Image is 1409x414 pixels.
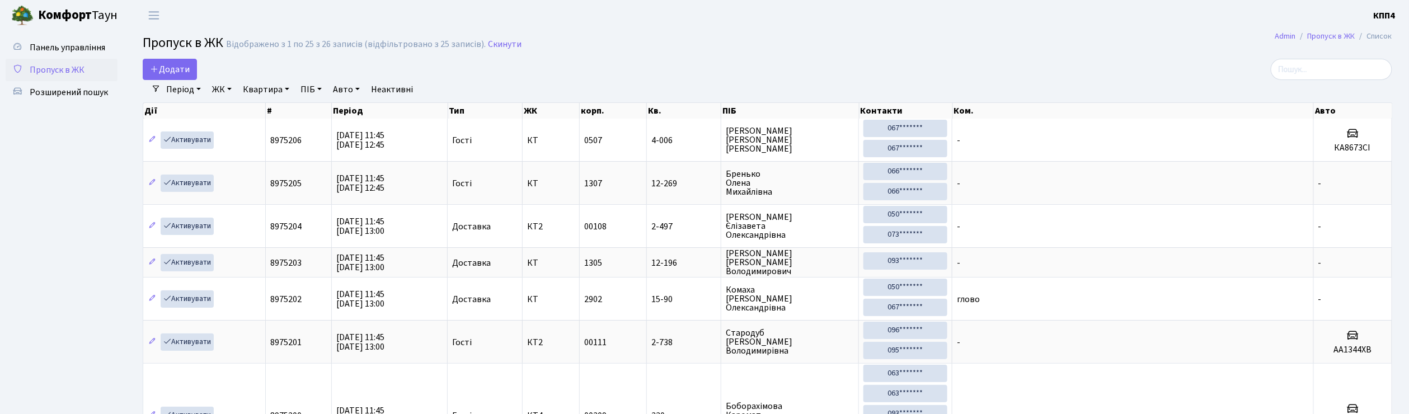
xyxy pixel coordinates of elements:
[336,215,384,237] span: [DATE] 11:45 [DATE] 13:00
[6,36,118,59] a: Панель управління
[270,336,302,349] span: 8975201
[6,81,118,103] a: Розширений пошук
[651,222,716,231] span: 2-497
[1355,30,1392,43] li: Список
[452,222,491,231] span: Доставка
[270,257,302,269] span: 8975203
[328,80,364,99] a: Авто
[860,103,953,119] th: Контакти
[651,179,716,188] span: 12-269
[957,257,960,269] span: -
[143,33,223,53] span: Пропуск в ЖК
[527,295,575,304] span: КТ
[336,331,384,353] span: [DATE] 11:45 [DATE] 13:00
[270,293,302,305] span: 8975202
[336,288,384,310] span: [DATE] 11:45 [DATE] 13:00
[367,80,417,99] a: Неактивні
[1318,257,1322,269] span: -
[726,126,854,153] span: [PERSON_NAME] [PERSON_NAME] [PERSON_NAME]
[584,134,602,147] span: 0507
[584,293,602,305] span: 2902
[1318,177,1322,190] span: -
[726,170,854,196] span: Бренько Олена Михайлівна
[336,172,384,194] span: [DATE] 11:45 [DATE] 12:45
[452,258,491,267] span: Доставка
[161,175,214,192] a: Активувати
[1314,103,1393,119] th: Авто
[527,136,575,145] span: КТ
[1318,220,1322,233] span: -
[332,103,448,119] th: Період
[161,131,214,149] a: Активувати
[957,220,960,233] span: -
[527,338,575,347] span: КТ2
[1275,30,1296,42] a: Admin
[270,220,302,233] span: 8975204
[726,213,854,239] span: [PERSON_NAME] Єлізавета Олександрівна
[448,103,523,119] th: Тип
[336,252,384,274] span: [DATE] 11:45 [DATE] 13:00
[452,338,472,347] span: Гості
[584,177,602,190] span: 1307
[651,136,716,145] span: 4-006
[580,103,647,119] th: корп.
[30,86,108,98] span: Розширений пошук
[238,80,294,99] a: Квартира
[647,103,721,119] th: Кв.
[651,295,716,304] span: 15-90
[452,295,491,304] span: Доставка
[1374,9,1396,22] a: КПП4
[523,103,580,119] th: ЖК
[651,338,716,347] span: 2-738
[143,103,266,119] th: Дії
[161,333,214,351] a: Активувати
[726,328,854,355] span: Стародуб [PERSON_NAME] Володимирівна
[1258,25,1409,48] nav: breadcrumb
[1271,59,1392,80] input: Пошук...
[488,39,522,50] a: Скинути
[584,336,607,349] span: 00111
[30,64,84,76] span: Пропуск в ЖК
[208,80,236,99] a: ЖК
[266,103,332,119] th: #
[953,103,1314,119] th: Ком.
[1308,30,1355,42] a: Пропуск в ЖК
[726,249,854,276] span: [PERSON_NAME] [PERSON_NAME] Володимирович
[11,4,34,27] img: logo.png
[140,6,168,25] button: Переключити навігацію
[1318,143,1387,153] h5: КА8673СІ
[1374,10,1396,22] b: КПП4
[161,254,214,271] a: Активувати
[162,80,205,99] a: Період
[721,103,860,119] th: ПІБ
[726,285,854,312] span: Комаха [PERSON_NAME] Олександрівна
[527,179,575,188] span: КТ
[150,63,190,76] span: Додати
[30,41,105,54] span: Панель управління
[957,336,960,349] span: -
[296,80,326,99] a: ПІБ
[452,179,472,188] span: Гості
[38,6,92,24] b: Комфорт
[143,59,197,80] a: Додати
[38,6,118,25] span: Таун
[336,129,384,151] span: [DATE] 11:45 [DATE] 12:45
[584,220,607,233] span: 00108
[452,136,472,145] span: Гості
[161,290,214,308] a: Активувати
[957,177,960,190] span: -
[6,59,118,81] a: Пропуск в ЖК
[584,257,602,269] span: 1305
[161,218,214,235] a: Активувати
[1318,293,1322,305] span: -
[270,134,302,147] span: 8975206
[1318,345,1387,355] h5: AA1344XB
[527,258,575,267] span: КТ
[651,258,716,267] span: 12-196
[957,293,980,305] span: глово
[957,134,960,147] span: -
[226,39,486,50] div: Відображено з 1 по 25 з 26 записів (відфільтровано з 25 записів).
[527,222,575,231] span: КТ2
[270,177,302,190] span: 8975205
